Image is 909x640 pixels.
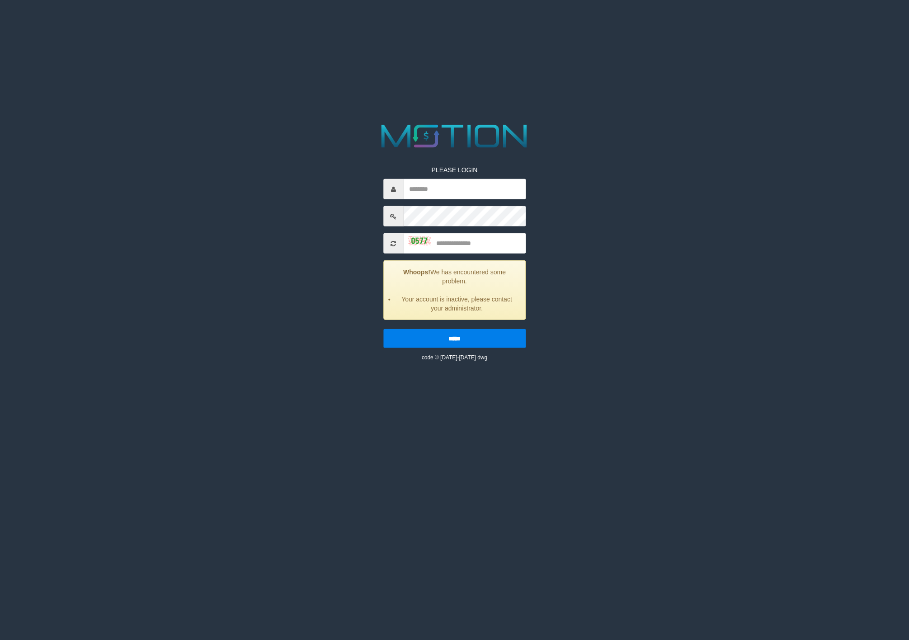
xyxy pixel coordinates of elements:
[408,236,431,245] img: captcha
[395,295,518,313] li: Your account is inactive, please contact your administrator.
[422,354,487,361] small: code © [DATE]-[DATE] dwg
[383,165,526,174] p: PLEASE LOGIN
[403,268,430,276] strong: Whoops!
[383,260,526,320] div: We has encountered some problem.
[375,121,534,152] img: MOTION_logo.png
